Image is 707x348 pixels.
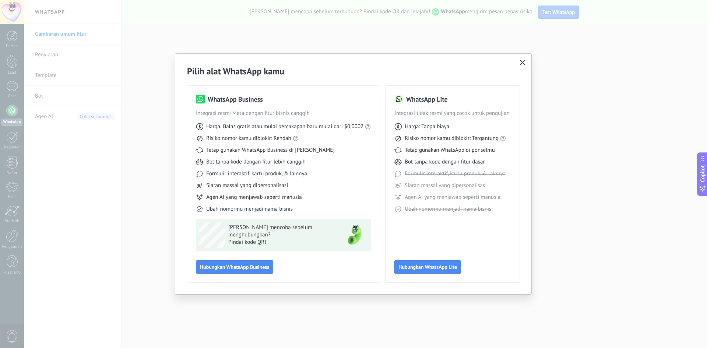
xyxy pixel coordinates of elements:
[206,205,293,213] span: Ubah nomormu menjadi nama bisnis
[196,110,371,117] span: Integrasi resmi Meta dengan fitur bisnis canggih
[206,158,306,166] span: Bot tanpa kode dengan fitur lebih canggih
[187,66,520,77] h2: Pilih alat WhatsApp kamu
[398,264,457,270] span: Hubungkan WhatsApp Lite
[228,224,336,239] span: [PERSON_NAME] mencoba sebelum menghubungkan?
[406,95,447,104] h3: WhatsApp Lite
[405,123,449,130] span: Harga: Tanpa biaya
[206,182,288,189] span: Siaran massal yang dipersonalisasi
[196,260,273,274] button: Hubungkan WhatsApp Business
[206,135,291,142] span: Risiko nomor kamu diblokir: Rendah
[208,95,263,104] h3: WhatsApp Business
[394,260,461,274] button: Hubungkan WhatsApp Lite
[206,123,363,130] span: Harga: Balas gratis atau mulai percakapan baru mulai dari $0,0002
[405,147,495,154] span: Tetap gunakan WhatsApp di ponselmu
[405,194,500,201] span: Agen AI yang menjawab seperti manusia
[206,170,307,177] span: Formulir interaktif, kartu produk, & lainnya
[206,147,335,154] span: Tetap gunakan WhatsApp Business di [PERSON_NAME]
[405,158,485,166] span: Bot tanpa kode dengan fitur dasar
[699,165,706,182] span: Copilot
[405,170,506,177] span: Formulir interaktif, kartu produk, & lainnya
[394,110,511,117] span: Integrasi tidak resmi yang cocok untuk pengujian
[341,222,368,248] img: green-phone.png
[405,205,491,213] span: Ubah nomormu menjadi nama bisnis
[206,194,302,201] span: Agen AI yang menjawab seperti manusia
[228,239,336,246] span: Pindai kode QR!
[200,264,269,270] span: Hubungkan WhatsApp Business
[405,135,499,142] span: Risiko nomor kamu diblokir: Tergantung
[405,182,486,189] span: Siaran massal yang dipersonalisasi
